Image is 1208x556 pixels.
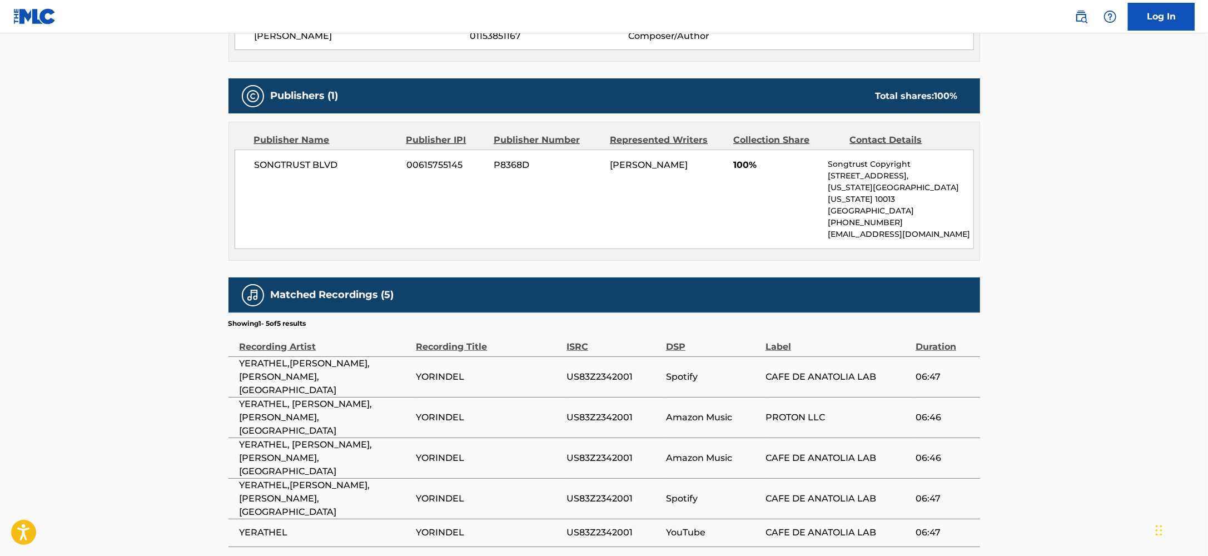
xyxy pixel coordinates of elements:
[916,411,974,424] span: 06:46
[666,411,760,424] span: Amazon Music
[733,158,819,172] span: 100%
[240,329,411,354] div: Recording Artist
[1070,6,1092,28] a: Public Search
[666,370,760,384] span: Spotify
[1103,10,1117,23] img: help
[876,90,958,103] div: Total shares:
[240,526,411,539] span: YERATHEL
[916,492,974,505] span: 06:47
[765,370,910,384] span: CAFE DE ANATOLIA LAB
[255,158,399,172] span: SONGTRUST BLVD
[228,319,306,329] p: Showing 1 - 5 of 5 results
[254,133,398,147] div: Publisher Name
[13,8,56,24] img: MLC Logo
[246,90,260,103] img: Publishers
[240,398,411,438] span: YERATHEL, [PERSON_NAME], [PERSON_NAME], [GEOGRAPHIC_DATA]
[566,526,660,539] span: US83Z2342001
[1128,3,1195,31] a: Log In
[1152,503,1208,556] iframe: Chat Widget
[416,526,561,539] span: YORINDEL
[765,329,910,354] div: Label
[416,492,561,505] span: YORINDEL
[765,451,910,465] span: CAFE DE ANATOLIA LAB
[850,133,958,147] div: Contact Details
[916,526,974,539] span: 06:47
[765,492,910,505] span: CAFE DE ANATOLIA LAB
[240,438,411,478] span: YERATHEL, [PERSON_NAME], [PERSON_NAME], [GEOGRAPHIC_DATA]
[628,29,772,43] span: Composer/Author
[255,29,470,43] span: [PERSON_NAME]
[828,158,973,170] p: Songtrust Copyright
[666,451,760,465] span: Amazon Music
[271,289,394,301] h5: Matched Recordings (5)
[566,370,660,384] span: US83Z2342001
[566,451,660,465] span: US83Z2342001
[566,492,660,505] span: US83Z2342001
[916,329,974,354] div: Duration
[733,133,841,147] div: Collection Share
[566,411,660,424] span: US83Z2342001
[765,526,910,539] span: CAFE DE ANATOLIA LAB
[828,182,973,205] p: [US_STATE][GEOGRAPHIC_DATA][US_STATE] 10013
[416,451,561,465] span: YORINDEL
[416,370,561,384] span: YORINDEL
[1075,10,1088,23] img: search
[916,370,974,384] span: 06:47
[666,329,760,354] div: DSP
[610,160,688,170] span: [PERSON_NAME]
[406,133,485,147] div: Publisher IPI
[1156,514,1162,547] div: Drag
[916,451,974,465] span: 06:46
[566,329,660,354] div: ISRC
[828,229,973,240] p: [EMAIL_ADDRESS][DOMAIN_NAME]
[765,411,910,424] span: PROTON LLC
[240,357,411,397] span: YERATHEL,[PERSON_NAME],[PERSON_NAME],[GEOGRAPHIC_DATA]
[666,492,760,505] span: Spotify
[828,217,973,229] p: [PHONE_NUMBER]
[406,158,485,172] span: 00615755145
[828,170,973,182] p: [STREET_ADDRESS],
[416,329,561,354] div: Recording Title
[934,91,958,101] span: 100 %
[416,411,561,424] span: YORINDEL
[470,29,628,43] span: 01153851167
[494,158,601,172] span: P8368D
[828,205,973,217] p: [GEOGRAPHIC_DATA]
[494,133,601,147] div: Publisher Number
[610,133,725,147] div: Represented Writers
[240,479,411,519] span: YERATHEL,[PERSON_NAME],[PERSON_NAME],[GEOGRAPHIC_DATA]
[1099,6,1121,28] div: Help
[666,526,760,539] span: YouTube
[246,289,260,302] img: Matched Recordings
[271,90,339,102] h5: Publishers (1)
